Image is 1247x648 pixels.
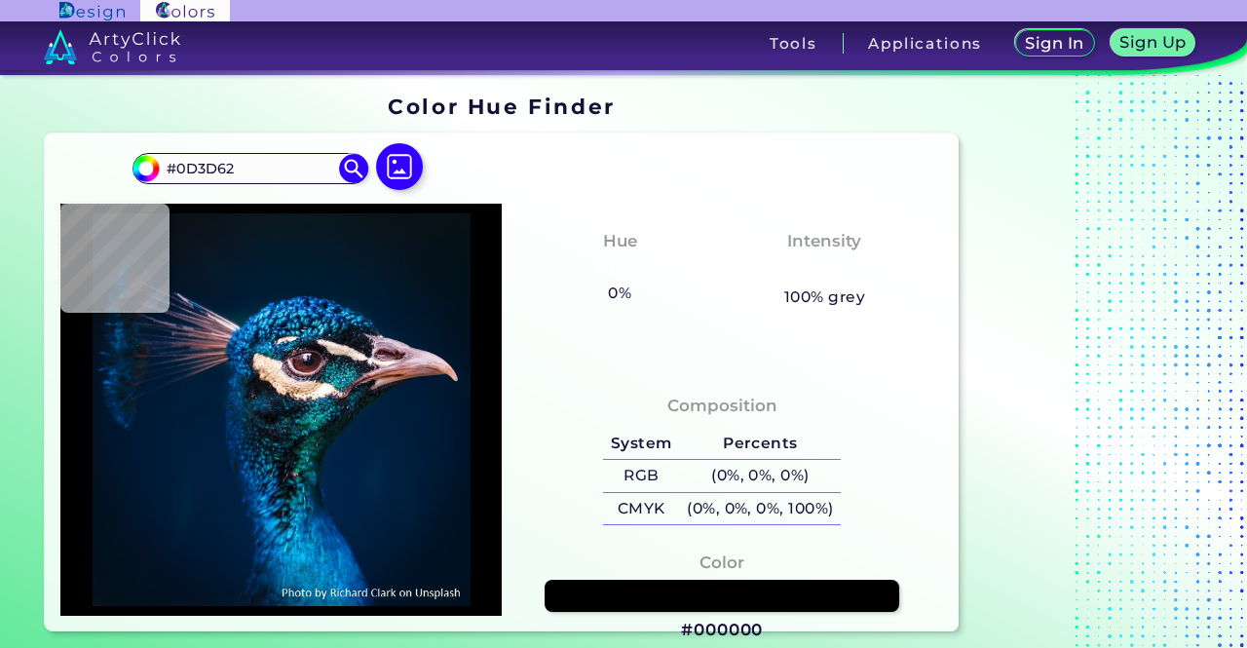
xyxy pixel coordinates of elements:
h4: Intensity [787,227,861,255]
h5: RGB [603,460,679,492]
h5: Sign In [1028,36,1080,51]
h3: None [587,258,653,282]
h5: 100% grey [784,285,865,310]
h5: (0%, 0%, 0%) [679,460,841,492]
img: logo_artyclick_colors_white.svg [44,29,181,64]
a: Sign Up [1115,31,1191,56]
img: ArtyClick Design logo [59,2,125,20]
h5: Percents [679,428,841,460]
input: type color.. [160,155,341,181]
h3: Applications [868,36,982,51]
h5: (0%, 0%, 0%, 100%) [679,493,841,525]
h4: Composition [667,392,777,420]
h4: Color [699,549,744,577]
h5: Sign Up [1123,35,1184,50]
img: icon picture [376,143,423,190]
img: icon search [339,154,368,183]
h3: #000000 [681,619,763,642]
h5: 0% [600,281,638,306]
h3: None [792,258,857,282]
h5: CMYK [603,493,679,525]
h3: Tools [770,36,817,51]
h4: Hue [603,227,637,255]
h1: Color Hue Finder [388,92,615,121]
a: Sign In [1019,31,1091,56]
h5: System [603,428,679,460]
img: img_pavlin.jpg [70,213,492,606]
